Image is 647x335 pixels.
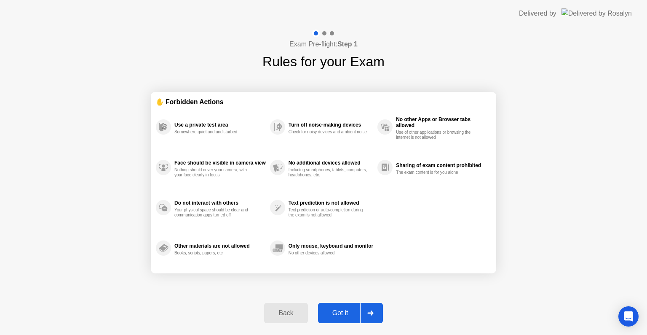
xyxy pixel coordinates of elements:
[174,167,254,178] div: Nothing should cover your camera, with your face clearly in focus
[337,41,358,48] b: Step 1
[289,167,368,178] div: Including smartphones, tablets, computers, headphones, etc.
[174,160,266,166] div: Face should be visible in camera view
[289,208,368,218] div: Text prediction or auto-completion during the exam is not allowed
[156,97,491,107] div: ✋ Forbidden Actions
[289,251,368,256] div: No other devices allowed
[396,116,487,128] div: No other Apps or Browser tabs allowed
[174,130,254,135] div: Somewhere quiet and undisturbed
[264,303,307,323] button: Back
[561,8,632,18] img: Delivered by Rosalyn
[289,122,373,128] div: Turn off noise-making devices
[396,170,476,175] div: The exam content is for you alone
[174,122,266,128] div: Use a private test area
[318,303,383,323] button: Got it
[618,306,639,327] div: Open Intercom Messenger
[262,51,385,72] h1: Rules for your Exam
[174,251,254,256] div: Books, scripts, papers, etc
[174,200,266,206] div: Do not interact with others
[174,243,266,249] div: Other materials are not allowed
[396,130,476,140] div: Use of other applications or browsing the internet is not allowed
[321,309,360,317] div: Got it
[289,200,373,206] div: Text prediction is not allowed
[267,309,305,317] div: Back
[519,8,556,19] div: Delivered by
[396,162,487,168] div: Sharing of exam content prohibited
[289,39,358,49] h4: Exam Pre-flight:
[289,160,373,166] div: No additional devices allowed
[174,208,254,218] div: Your physical space should be clear and communication apps turned off
[289,130,368,135] div: Check for noisy devices and ambient noise
[289,243,373,249] div: Only mouse, keyboard and monitor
